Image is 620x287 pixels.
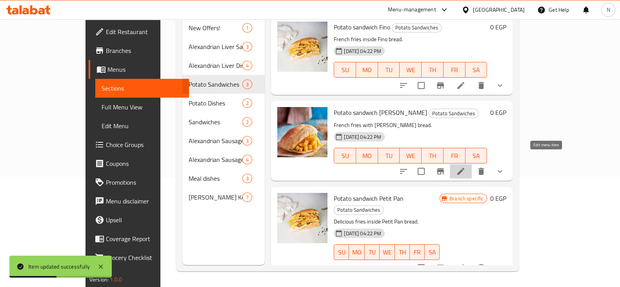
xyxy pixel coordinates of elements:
[359,150,375,162] span: MO
[403,150,418,162] span: WE
[447,150,462,162] span: FR
[378,62,400,78] button: TU
[337,64,353,76] span: SU
[182,169,265,188] div: Meal dishes3
[189,193,243,202] span: [PERSON_NAME] Kebda Menu
[182,15,265,210] nav: Menu sections
[89,274,109,285] span: Version:
[473,5,525,14] div: [GEOGRAPHIC_DATA]
[444,62,465,78] button: FR
[378,148,400,163] button: TU
[242,174,252,183] div: items
[189,193,243,202] div: Fahmy's Kebda Menu
[392,23,441,32] span: Potato Sandwiches
[425,64,440,76] span: TH
[447,64,462,76] span: FR
[189,98,243,108] span: Potato Dishes
[429,109,478,118] span: Potato Sandwiches
[182,150,265,169] div: Alexandrian Sausage Dishes4
[106,159,183,168] span: Coupons
[106,196,183,206] span: Menu disclaimer
[334,148,356,163] button: SU
[243,100,252,107] span: 2
[242,42,252,51] div: items
[410,244,425,260] button: FR
[182,94,265,113] div: Potato Dishes2
[243,156,252,163] span: 4
[106,178,183,187] span: Promotions
[95,79,189,98] a: Sections
[334,244,349,260] button: SU
[107,65,183,74] span: Menus
[89,60,189,79] a: Menus
[431,162,450,181] button: Branch-specific-item
[89,229,189,248] a: Coverage Report
[242,117,252,127] div: items
[182,37,265,56] div: Alexandrian Liver Sandwiches3
[413,163,429,180] span: Select to update
[356,148,378,163] button: MO
[89,173,189,192] a: Promotions
[334,217,440,227] p: Delicious fries inside Petit Pan bread.
[394,76,413,95] button: sort-choices
[106,27,183,36] span: Edit Restaurant
[277,193,327,243] img: Potato sandwich Petit Pan
[243,118,252,126] span: 2
[89,248,189,267] a: Grocery Checklist
[334,21,390,33] span: Potato sandwich Fino
[465,62,487,78] button: SA
[189,117,243,127] div: Sandwiches
[472,258,491,277] button: delete
[413,247,422,258] span: FR
[189,80,243,89] span: Potato Sandwiches
[392,23,442,33] div: Potato Sandwiches
[490,193,506,204] h6: 0 EGP
[334,35,487,44] p: French fries inside Fino bread.
[89,192,189,211] a: Menu disclaimer
[495,81,505,90] svg: Show Choices
[189,136,243,145] span: Alexandrian Sausage Sandwiches Mix
[490,107,506,118] h6: 0 EGP
[491,76,509,95] button: show more
[89,211,189,229] a: Upsell
[395,244,410,260] button: TH
[243,81,252,88] span: 3
[491,162,509,181] button: show more
[456,263,465,272] a: Edit menu item
[89,41,189,60] a: Branches
[425,244,440,260] button: SA
[243,62,252,69] span: 4
[189,155,243,164] span: Alexandrian Sausage Dishes
[431,258,450,277] button: Branch-specific-item
[242,193,252,202] div: items
[444,148,465,163] button: FR
[456,81,465,90] a: Edit menu item
[182,188,265,207] div: [PERSON_NAME] Kebda Menu7
[242,23,252,33] div: items
[242,155,252,164] div: items
[422,148,444,163] button: TH
[495,167,505,176] svg: Show Choices
[359,64,375,76] span: MO
[495,263,505,272] svg: Show Choices
[189,23,243,33] div: New Offers!
[341,230,384,237] span: [DATE] 04:22 PM
[189,61,243,70] span: Alexandrian Liver Dishes
[381,64,397,76] span: TU
[491,258,509,277] button: show more
[106,46,183,55] span: Branches
[277,107,327,157] img: Potato sandwich Shami
[95,116,189,135] a: Edit Menu
[110,274,122,285] span: 1.0.0
[352,247,362,258] span: MO
[472,76,491,95] button: delete
[337,150,353,162] span: SU
[334,107,427,118] span: Potato sandwich [PERSON_NAME]
[102,84,183,93] span: Sections
[425,150,440,162] span: TH
[189,42,243,51] div: Alexandrian Liver Sandwiches
[242,98,252,108] div: items
[102,102,183,112] span: Full Menu View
